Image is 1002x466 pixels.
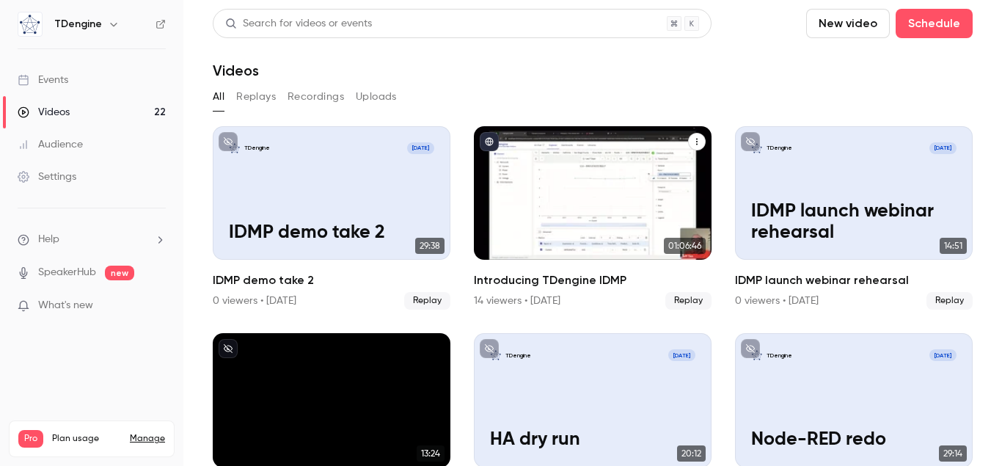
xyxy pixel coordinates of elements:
[415,238,445,254] span: 29:38
[664,238,706,254] span: 01:06:46
[939,445,967,462] span: 29:14
[213,126,450,310] a: IDMP demo take 2TDengine[DATE]IDMP demo take 229:38IDMP demo take 20 viewers • [DATE]Replay
[18,448,46,461] p: Videos
[38,298,93,313] span: What's new
[474,126,712,310] li: Introducing TDengine IDMP
[18,73,68,87] div: Events
[735,126,973,310] li: IDMP launch webinar rehearsal
[806,9,890,38] button: New video
[244,144,270,152] p: TDengine
[417,445,445,462] span: 13:24
[735,294,819,308] div: 0 viewers • [DATE]
[18,430,43,448] span: Pro
[735,272,973,289] h2: IDMP launch webinar rehearsal
[665,292,712,310] span: Replay
[18,170,76,184] div: Settings
[213,294,296,308] div: 0 viewers • [DATE]
[896,9,973,38] button: Schedule
[52,433,121,445] span: Plan usage
[236,85,276,109] button: Replays
[929,142,957,154] span: [DATE]
[105,266,134,280] span: new
[219,132,238,151] button: unpublished
[356,85,397,109] button: Uploads
[735,126,973,310] a: IDMP launch webinar rehearsalTDengine[DATE]IDMP launch webinar rehearsal14:51IDMP launch webinar ...
[139,448,165,461] p: / 90
[929,349,957,361] span: [DATE]
[404,292,450,310] span: Replay
[474,126,712,310] a: 01:06:46Introducing TDengine IDMP14 viewers • [DATE]Replay
[480,339,499,358] button: unpublished
[213,272,450,289] h2: IDMP demo take 2
[18,105,70,120] div: Videos
[926,292,973,310] span: Replay
[940,238,967,254] span: 14:51
[213,62,259,79] h1: Videos
[213,126,450,310] li: IDMP demo take 2
[213,9,973,457] section: Videos
[213,85,224,109] button: All
[490,429,695,451] p: HA dry run
[741,339,760,358] button: unpublished
[407,142,434,154] span: [DATE]
[767,352,792,360] p: TDengine
[474,272,712,289] h2: Introducing TDengine IDMP
[751,429,957,451] p: Node-RED redo
[139,450,148,459] span: 22
[480,132,499,151] button: published
[677,445,706,462] span: 20:12
[18,232,166,247] li: help-dropdown-opener
[219,339,238,358] button: unpublished
[751,201,957,244] p: IDMP launch webinar rehearsal
[229,222,434,244] p: IDMP demo take 2
[18,137,83,152] div: Audience
[38,265,96,280] a: SpeakerHub
[54,17,102,32] h6: TDengine
[505,352,531,360] p: TDengine
[767,144,792,152] p: TDengine
[741,132,760,151] button: unpublished
[38,232,59,247] span: Help
[18,12,42,36] img: TDengine
[668,349,695,361] span: [DATE]
[474,294,560,308] div: 14 viewers • [DATE]
[130,433,165,445] a: Manage
[288,85,344,109] button: Recordings
[225,16,372,32] div: Search for videos or events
